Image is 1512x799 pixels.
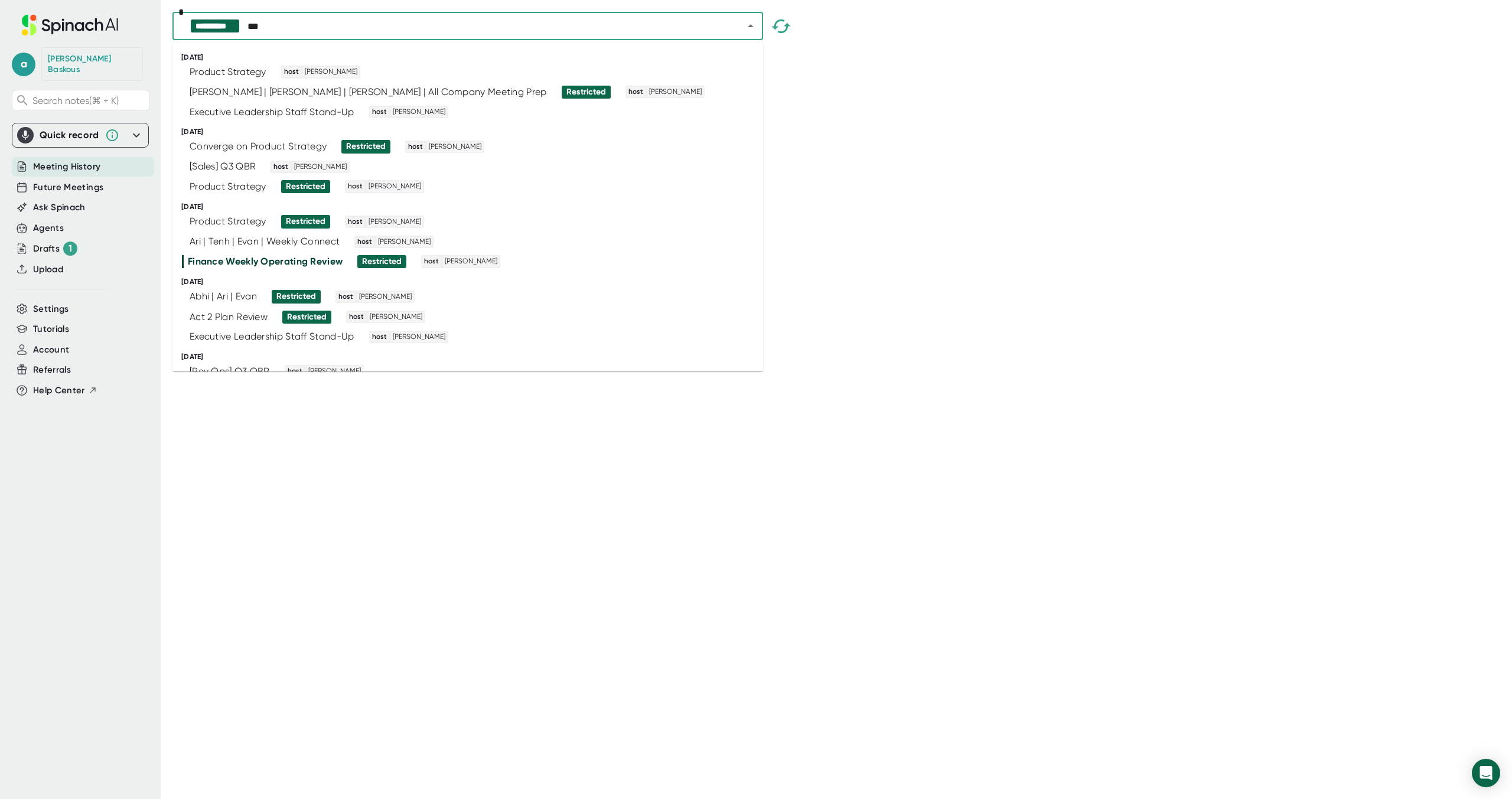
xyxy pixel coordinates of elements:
button: Settings [33,302,69,316]
div: Restricted [287,312,327,322]
span: [PERSON_NAME] [443,256,499,267]
div: Quick record [40,129,99,141]
div: Restricted [286,181,325,192]
span: [PERSON_NAME] [368,312,424,322]
span: [PERSON_NAME] [367,181,423,192]
button: Close [742,18,759,34]
div: Drafts [33,242,77,256]
button: Tutorials [33,322,69,336]
div: [DATE] [181,128,763,136]
button: Referrals [33,363,71,377]
div: Aristotle Baskous [48,54,136,74]
div: Ari | Tenh | Evan | Weekly Connect [190,236,340,247]
span: host [422,256,441,267]
div: [DATE] [181,53,763,62]
div: 1 [63,242,77,256]
span: [PERSON_NAME] [376,237,432,247]
button: Agents [33,221,64,235]
span: [PERSON_NAME] [391,332,447,343]
button: Future Meetings [33,181,103,194]
span: [PERSON_NAME] [303,67,359,77]
div: Quick record [17,123,144,147]
div: Executive Leadership Staff Stand-Up [190,106,354,118]
button: Account [33,343,69,357]
button: Ask Spinach [33,201,86,214]
button: Drafts 1 [33,242,77,256]
span: host [286,366,304,377]
span: [PERSON_NAME] [647,87,703,97]
span: [PERSON_NAME] [357,292,413,302]
span: host [356,237,374,247]
div: Restricted [346,141,386,152]
span: [PERSON_NAME] [307,366,363,377]
span: host [337,292,355,302]
div: [PERSON_NAME] | [PERSON_NAME] | [PERSON_NAME] | All Company Meeting Prep [190,86,547,98]
button: Meeting History [33,160,100,174]
div: Converge on Product Strategy [190,141,327,152]
span: [PERSON_NAME] [292,162,348,172]
div: [DATE] [181,353,763,361]
div: [DATE] [181,278,763,286]
div: Finance Weekly Operating Review [188,256,343,268]
span: host [370,332,389,343]
span: host [627,87,645,97]
span: host [406,142,425,152]
div: Restricted [276,291,316,302]
button: Help Center [33,384,97,397]
span: [PERSON_NAME] [427,142,483,152]
div: Product Strategy [190,181,266,193]
span: host [347,312,366,322]
div: Executive Leadership Staff Stand-Up [190,331,354,343]
span: Help Center [33,384,85,397]
div: Product Strategy [190,66,266,78]
div: Restricted [566,87,606,97]
span: Search notes (⌘ + K) [32,95,119,106]
div: Abhi | Ari | Evan [190,291,257,302]
span: host [346,217,364,227]
button: Upload [33,263,63,276]
div: Restricted [362,256,402,267]
span: host [272,162,290,172]
span: a [12,53,35,76]
span: host [282,67,301,77]
div: [Rev Ops] Q3 QBR [190,366,270,377]
div: [DATE] [181,203,763,211]
span: [PERSON_NAME] [367,217,423,227]
div: [Sales] Q3 QBR [190,161,256,172]
span: host [346,181,364,192]
div: Restricted [286,216,325,227]
span: host [370,107,389,118]
div: Product Strategy [190,216,266,227]
span: [PERSON_NAME] [391,107,447,118]
div: Act 2 Plan Review [190,311,268,323]
div: Open Intercom Messenger [1472,759,1500,787]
